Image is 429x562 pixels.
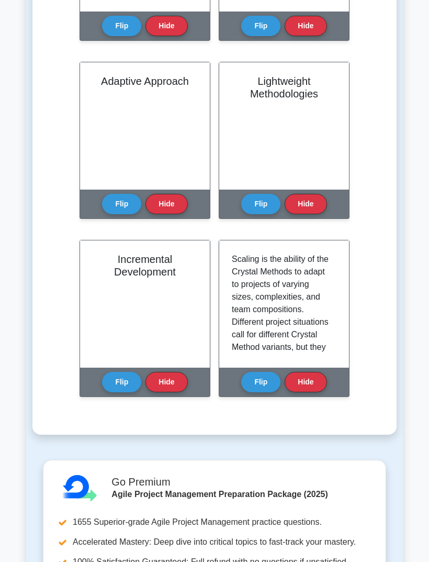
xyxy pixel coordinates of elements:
button: Flip [241,372,280,392]
button: Flip [241,194,280,214]
button: Hide [145,194,187,214]
button: Hide [285,194,326,214]
h2: Adaptive Approach [93,75,197,87]
h2: Lightweight Methodologies [232,75,336,100]
button: Hide [285,16,326,36]
h2: Incremental Development [93,253,197,278]
button: Flip [102,372,141,392]
button: Flip [102,16,141,36]
button: Hide [145,16,187,36]
button: Hide [145,372,187,392]
button: Flip [102,194,141,214]
button: Flip [241,16,280,36]
button: Hide [285,372,326,392]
